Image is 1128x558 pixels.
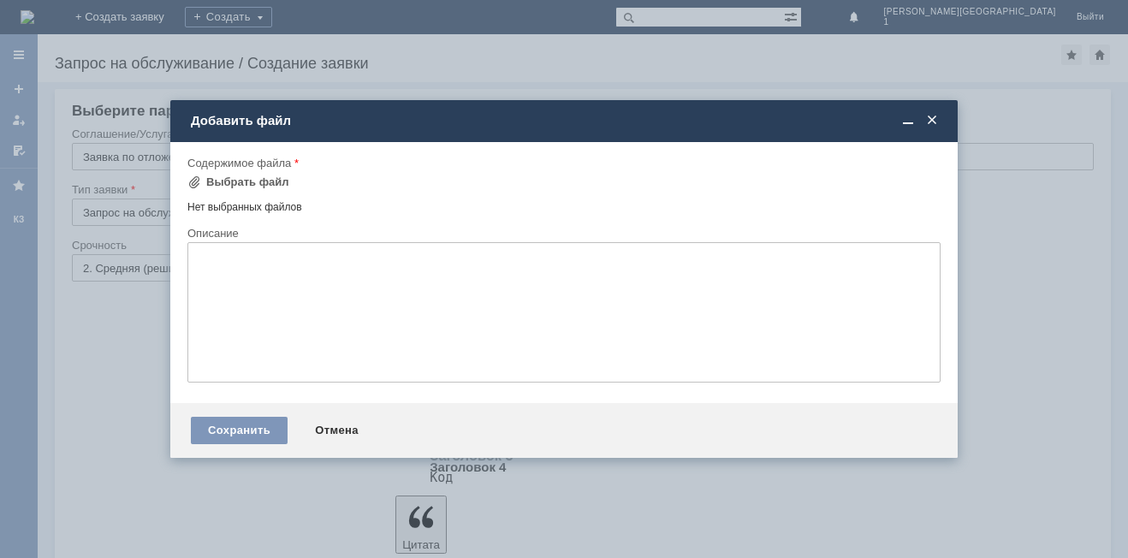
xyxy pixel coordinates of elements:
div: Выбрать файл [206,175,289,189]
div: Описание [187,228,937,239]
div: Необходимо удалить отложенные чеки за [DATE] [7,7,250,34]
span: Свернуть (Ctrl + M) [899,113,917,128]
div: Добавить файл [191,113,941,128]
div: Нет выбранных файлов [187,194,941,214]
span: Закрыть [923,113,941,128]
div: Содержимое файла [187,157,937,169]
